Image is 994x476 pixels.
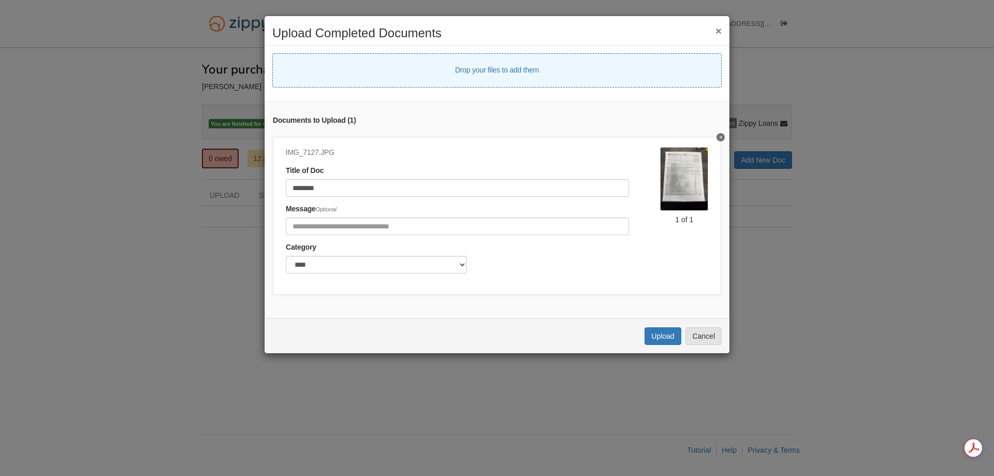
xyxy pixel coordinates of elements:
h2: Upload Completed Documents [272,26,722,40]
div: Drop your files to add them [455,65,539,76]
label: Message [286,204,337,215]
img: IMG_7127.JPG [660,147,708,211]
select: Category [286,256,467,273]
label: Title of Doc [286,165,324,177]
span: Optional [316,206,337,212]
div: Documents to Upload ( 1 ) [273,115,721,126]
input: Document Title [286,179,629,197]
button: × [715,25,722,36]
div: IMG_7127.JPG [286,147,629,158]
button: Upload [645,327,681,345]
button: Delete IMG_7127 [717,133,725,141]
input: Include any comments on this document [286,218,629,235]
label: Category [286,242,316,253]
div: 1 of 1 [660,214,708,225]
button: Cancel [685,327,722,345]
